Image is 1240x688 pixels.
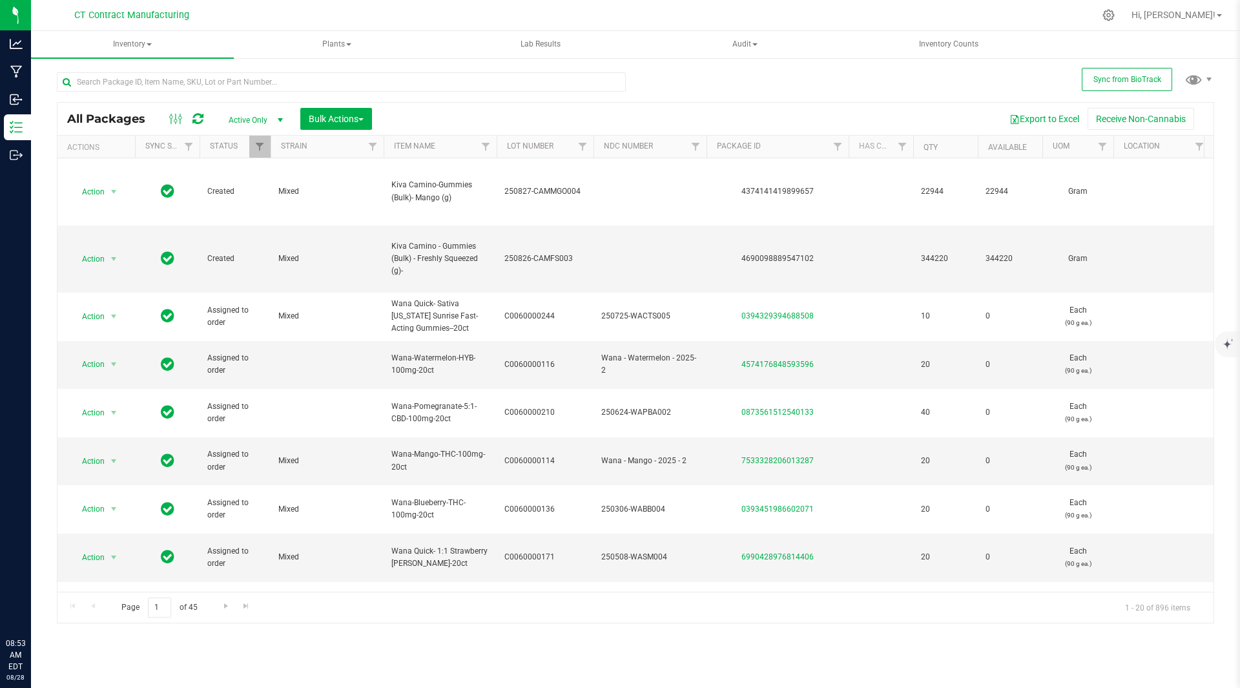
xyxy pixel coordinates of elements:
th: Has COA [849,136,913,158]
p: (90 g ea.) [1050,364,1106,377]
span: Assigned to order [207,448,263,473]
span: Action [70,452,105,470]
span: 1 - 20 of 896 items [1115,598,1201,617]
inline-svg: Manufacturing [10,65,23,78]
span: Gram [1050,253,1106,265]
a: Lot Number [507,141,553,151]
span: Assigned to order [207,545,263,570]
a: Strain [281,141,307,151]
span: 20 [921,503,970,516]
span: Bulk Actions [309,114,364,124]
span: Each [1050,401,1106,425]
a: 6990428976814406 [741,552,814,561]
span: Wana - Watermelon - 2025-2 [601,352,699,377]
button: Bulk Actions [300,108,372,130]
span: All Packages [67,112,158,126]
span: CT Contract Manufacturing [74,10,189,21]
a: Lab Results [439,31,642,58]
span: 0 [986,359,1035,371]
inline-svg: Inventory [10,121,23,134]
span: 250826-CAMFS003 [504,253,586,265]
span: In Sync [161,307,174,325]
a: 4574176848593596 [741,360,814,369]
span: Sync from BioTrack [1093,75,1161,84]
span: select [106,250,122,268]
span: 22944 [986,185,1035,198]
span: select [106,452,122,470]
span: Action [70,355,105,373]
a: Filter [685,136,707,158]
span: Each [1050,448,1106,473]
span: Mixed [278,310,376,322]
span: Wana Quick- Sativa [US_STATE] Sunrise Fast-Acting Gummies--20ct [391,298,489,335]
a: Qty [924,143,938,152]
span: 40 [921,406,970,419]
span: Page of 45 [110,598,208,618]
p: (90 g ea.) [1050,558,1106,570]
a: Filter [1189,136,1210,158]
span: Action [70,404,105,422]
span: In Sync [161,403,174,421]
span: In Sync [161,500,174,518]
inline-svg: Inbound [10,93,23,106]
span: Each [1050,352,1106,377]
span: 20 [921,455,970,467]
a: Filter [249,136,271,158]
a: NDC Number [604,141,653,151]
a: UOM [1053,141,1069,151]
span: Action [70,308,105,326]
span: Action [70,250,105,268]
button: Receive Non-Cannabis [1088,108,1194,130]
span: Created [207,253,263,265]
span: Action [70,183,105,201]
span: Mixed [278,253,376,265]
span: Plants [236,32,437,57]
span: select [106,355,122,373]
a: Sync Status [145,141,195,151]
span: Mixed [278,503,376,516]
span: C0060000114 [504,455,586,467]
span: Each [1050,304,1106,329]
span: Each [1050,497,1106,521]
span: C0060000136 [504,503,586,516]
span: 344220 [921,253,970,265]
p: (90 g ea.) [1050,509,1106,521]
a: 0873561512540133 [741,408,814,417]
span: Hi, [PERSON_NAME]! [1131,10,1215,20]
span: Assigned to order [207,304,263,329]
span: Assigned to order [207,497,263,521]
span: Mixed [278,185,376,198]
input: Search Package ID, Item Name, SKU, Lot or Part Number... [57,72,626,92]
a: Filter [892,136,913,158]
span: Wana-Mango-THC-100mg-20ct [391,448,489,473]
iframe: Resource center [13,585,52,623]
div: 4374141419899657 [705,185,851,198]
a: Package ID [717,141,761,151]
a: Filter [362,136,384,158]
span: Action [70,548,105,567]
span: Assigned to order [207,401,263,425]
a: Filter [572,136,594,158]
span: Assigned to order [207,352,263,377]
span: C0060000244 [504,310,586,322]
a: Inventory [31,31,234,58]
span: Wana - Mango - 2025 - 2 [601,455,699,467]
a: Filter [1092,136,1113,158]
span: C0060000210 [504,406,586,419]
span: 0 [986,503,1035,516]
a: Filter [475,136,497,158]
span: 250725-WACTS005 [601,310,699,322]
a: Inventory Counts [847,31,1050,58]
a: Status [210,141,238,151]
span: In Sync [161,182,174,200]
a: Go to the next page [216,598,235,615]
span: Action [70,500,105,518]
span: 20 [921,551,970,563]
span: In Sync [161,355,174,373]
span: Wana-Pomegranate-5:1-CBD-100mg-20ct [391,401,489,425]
div: Manage settings [1100,9,1117,21]
div: 4690098889547102 [705,253,851,265]
span: Created [207,185,263,198]
a: 0394329394688508 [741,311,814,320]
p: 08:53 AM EDT [6,638,25,672]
